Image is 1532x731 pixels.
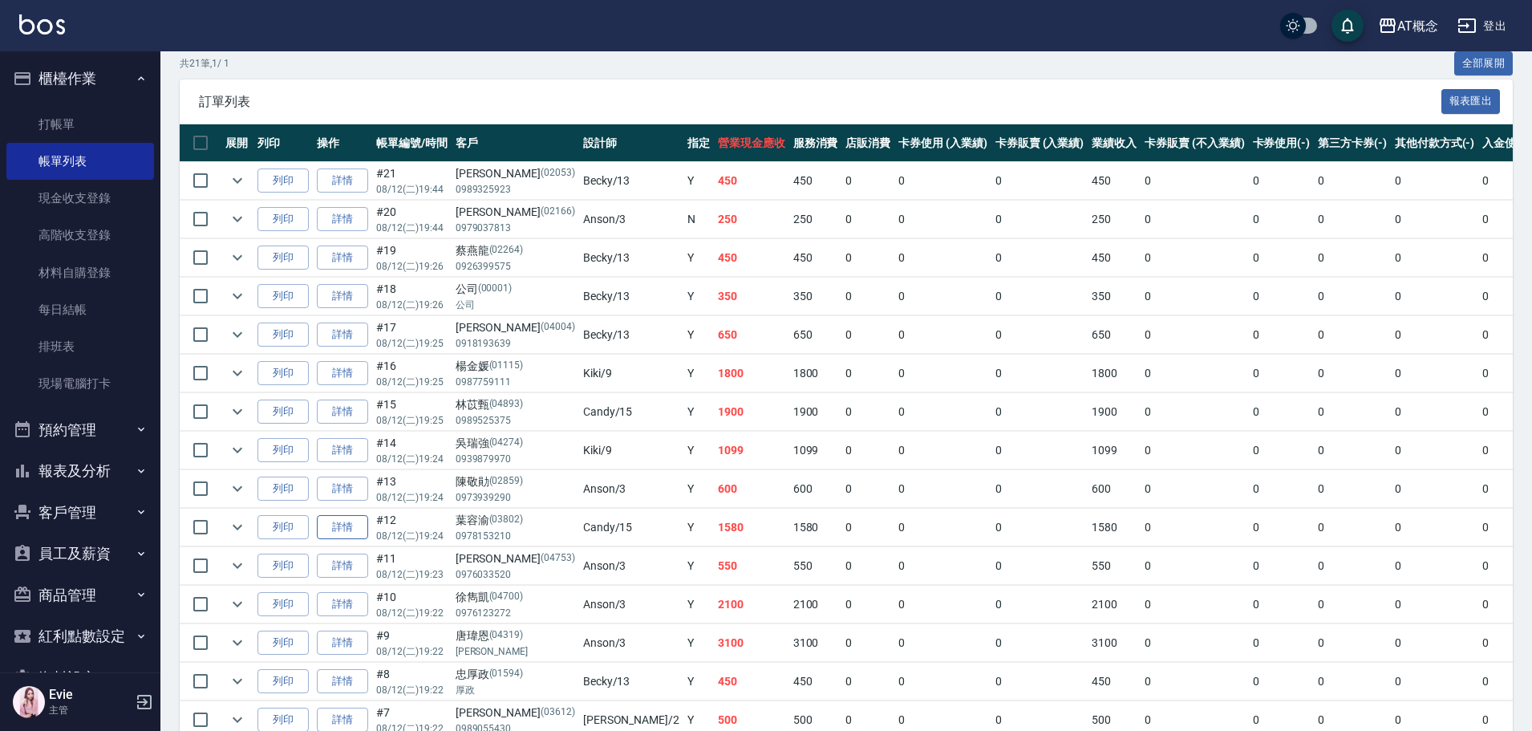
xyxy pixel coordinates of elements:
[683,355,714,392] td: Y
[1391,393,1479,431] td: 0
[1141,509,1248,546] td: 0
[1088,432,1141,469] td: 1099
[541,204,575,221] p: (02166)
[376,221,448,235] p: 08/12 (二) 19:44
[894,509,991,546] td: 0
[257,323,309,347] button: 列印
[317,477,368,502] a: 詳情
[1141,470,1248,508] td: 0
[257,361,309,386] button: 列印
[257,477,309,502] button: 列印
[6,533,154,575] button: 員工及薪資
[714,124,789,162] th: 營業現金應收
[456,242,575,259] div: 蔡燕龍
[789,316,842,354] td: 650
[1141,316,1248,354] td: 0
[714,432,789,469] td: 1099
[225,400,249,424] button: expand row
[199,94,1441,110] span: 訂單列表
[225,554,249,578] button: expand row
[991,393,1088,431] td: 0
[1249,470,1315,508] td: 0
[894,355,991,392] td: 0
[317,169,368,193] a: 詳情
[372,470,452,508] td: #13
[1141,201,1248,238] td: 0
[456,259,575,274] p: 0926399575
[1314,124,1391,162] th: 第三方卡券(-)
[1088,278,1141,315] td: 350
[1088,124,1141,162] th: 業績收入
[1314,239,1391,277] td: 0
[1141,432,1248,469] td: 0
[841,355,894,392] td: 0
[1088,393,1141,431] td: 1900
[579,162,683,200] td: Becky /13
[841,239,894,277] td: 0
[372,201,452,238] td: #20
[1088,470,1141,508] td: 600
[1088,316,1141,354] td: 650
[841,393,894,431] td: 0
[683,162,714,200] td: Y
[257,592,309,617] button: 列印
[789,278,842,315] td: 350
[714,509,789,546] td: 1580
[456,529,575,543] p: 0978153210
[683,201,714,238] td: N
[1088,586,1141,623] td: 2100
[257,284,309,309] button: 列印
[579,509,683,546] td: Candy /15
[317,631,368,656] a: 詳情
[478,281,513,298] p: (00001)
[579,201,683,238] td: Anson /3
[489,435,524,452] p: (04274)
[221,124,253,162] th: 展開
[489,396,524,413] p: (04893)
[714,355,789,392] td: 1800
[1249,201,1315,238] td: 0
[894,278,991,315] td: 0
[789,393,842,431] td: 1900
[372,432,452,469] td: #14
[1314,278,1391,315] td: 0
[257,169,309,193] button: 列印
[1372,10,1445,43] button: AT概念
[789,470,842,508] td: 600
[372,162,452,200] td: #21
[489,242,524,259] p: (02264)
[456,396,575,413] div: 林苡甄
[6,58,154,99] button: 櫃檯作業
[456,413,575,428] p: 0989525375
[456,298,575,312] p: 公司
[714,586,789,623] td: 2100
[1249,316,1315,354] td: 0
[789,432,842,469] td: 1099
[253,124,313,162] th: 列印
[841,316,894,354] td: 0
[683,509,714,546] td: Y
[841,278,894,315] td: 0
[894,547,991,585] td: 0
[841,470,894,508] td: 0
[6,143,154,180] a: 帳單列表
[894,239,991,277] td: 0
[1441,89,1501,114] button: 報表匯出
[225,438,249,462] button: expand row
[6,328,154,365] a: 排班表
[714,162,789,200] td: 450
[1314,470,1391,508] td: 0
[1088,509,1141,546] td: 1580
[49,687,131,703] h5: Evie
[456,221,575,235] p: 0979037813
[1249,355,1315,392] td: 0
[376,490,448,505] p: 08/12 (二) 19:24
[1391,509,1479,546] td: 0
[1397,16,1438,36] div: AT概念
[579,239,683,277] td: Becky /13
[1249,278,1315,315] td: 0
[714,547,789,585] td: 550
[841,201,894,238] td: 0
[1088,201,1141,238] td: 250
[456,452,575,466] p: 0939879970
